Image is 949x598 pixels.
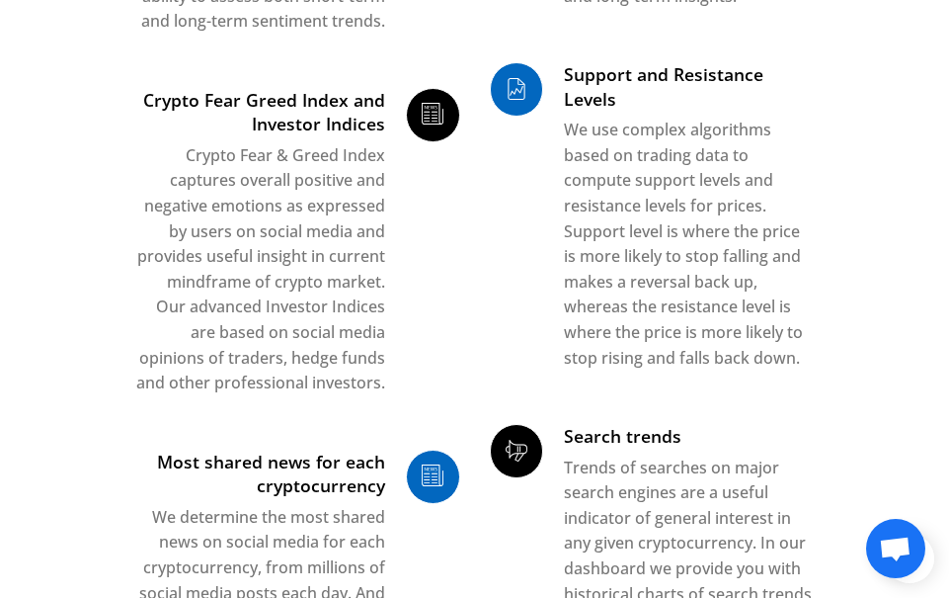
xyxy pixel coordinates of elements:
p: Crypto Fear & Greed Index captures overall positive and negative emotions as expressed by users o... [134,143,385,396]
h3: Crypto Fear Greed Index and Investor Indices [134,88,385,136]
h3: Search trends [564,424,815,449]
p: We use complex algorithms based on trading data to compute support levels and resistance levels f... [564,118,815,371]
a: Open chat [866,519,925,578]
h3: Support and Resistance Levels [564,62,815,111]
h3: Most shared news for each cryptocurrency [134,450,385,498]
